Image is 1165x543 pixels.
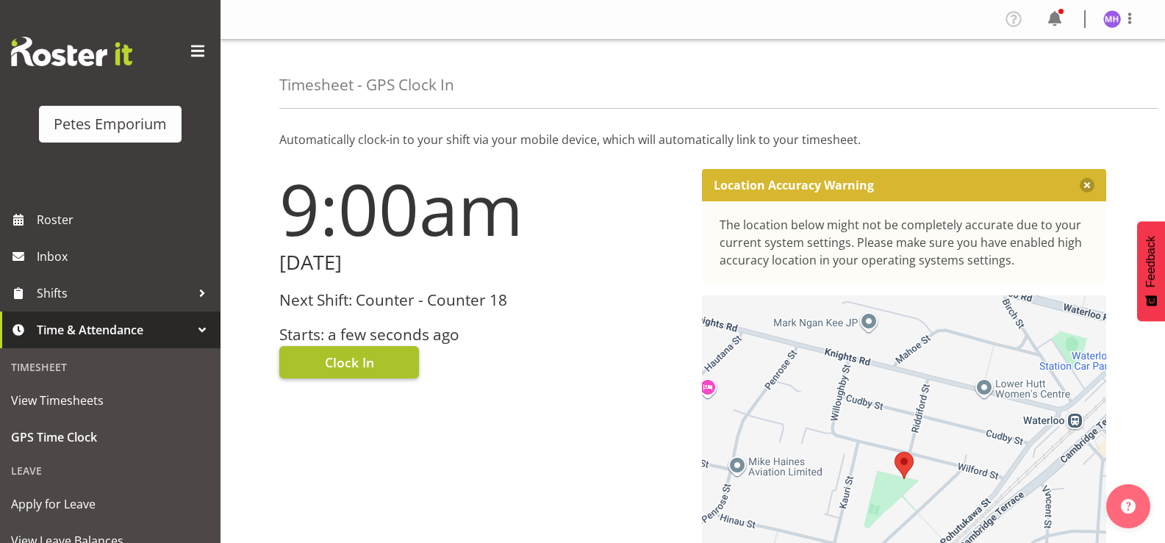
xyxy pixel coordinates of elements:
[4,419,217,456] a: GPS Time Clock
[11,426,209,448] span: GPS Time Clock
[4,382,217,419] a: View Timesheets
[279,251,684,274] h2: [DATE]
[1144,236,1158,287] span: Feedback
[54,113,167,135] div: Petes Emporium
[4,486,217,522] a: Apply for Leave
[279,292,684,309] h3: Next Shift: Counter - Counter 18
[37,319,191,341] span: Time & Attendance
[1137,221,1165,321] button: Feedback - Show survey
[279,76,454,93] h4: Timesheet - GPS Clock In
[279,169,684,248] h1: 9:00am
[37,282,191,304] span: Shifts
[37,209,213,231] span: Roster
[279,131,1106,148] p: Automatically clock-in to your shift via your mobile device, which will automatically link to you...
[37,245,213,267] span: Inbox
[4,352,217,382] div: Timesheet
[714,178,874,193] p: Location Accuracy Warning
[720,216,1089,269] div: The location below might not be completely accurate due to your current system settings. Please m...
[11,389,209,411] span: View Timesheets
[1121,499,1136,514] img: help-xxl-2.png
[11,493,209,515] span: Apply for Leave
[4,456,217,486] div: Leave
[1080,178,1094,193] button: Close message
[279,326,684,343] h3: Starts: a few seconds ago
[325,353,374,372] span: Clock In
[279,346,419,378] button: Clock In
[1103,10,1121,28] img: mackenzie-halford4471.jpg
[11,37,132,66] img: Rosterit website logo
